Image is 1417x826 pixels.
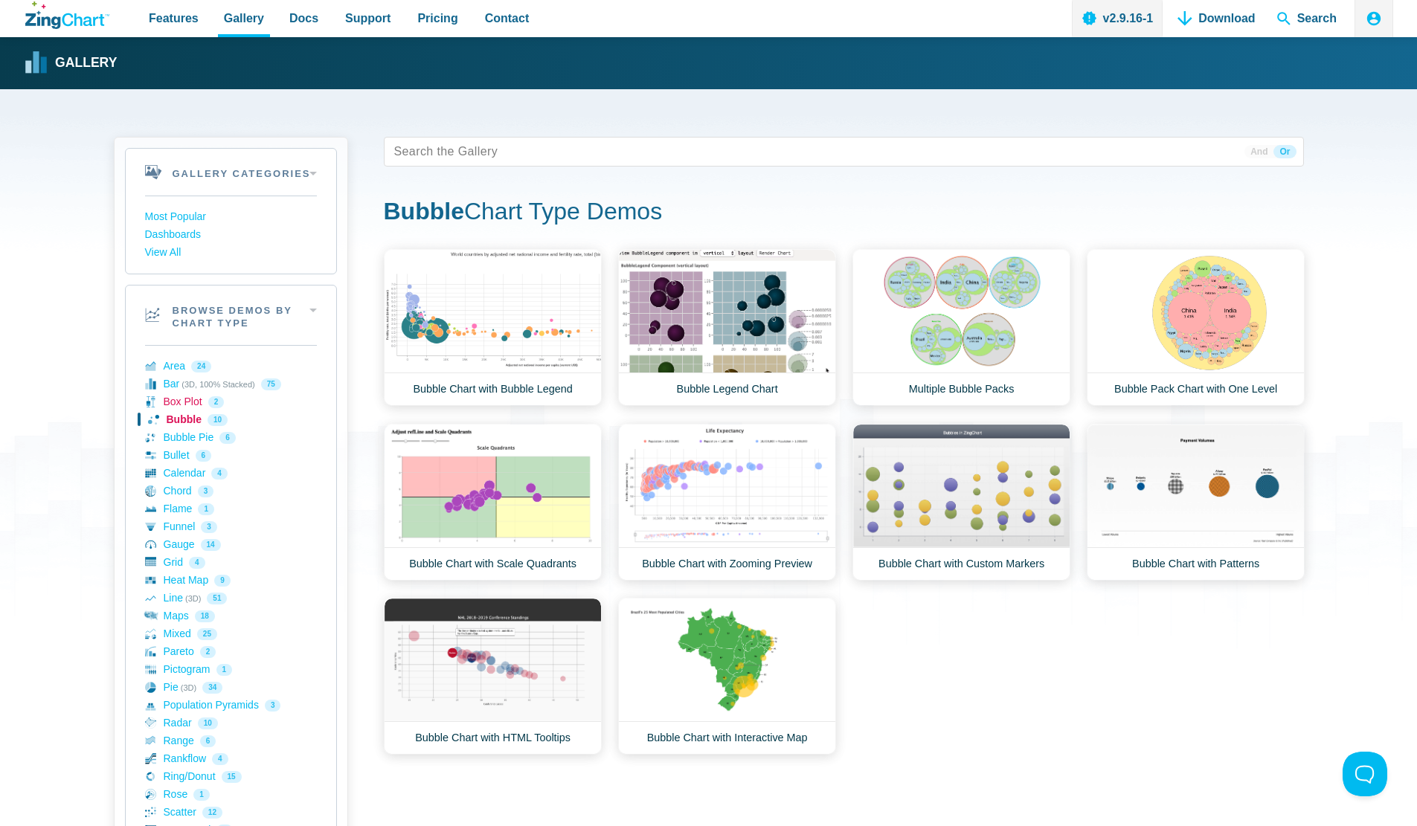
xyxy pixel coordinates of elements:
a: Bubble Chart with Interactive Map [618,598,836,755]
h2: Gallery Categories [126,149,336,196]
strong: Bubble [384,198,464,225]
span: Contact [485,8,530,28]
span: Pricing [417,8,457,28]
a: Bubble Chart with Bubble Legend [384,249,602,406]
a: Bubble Legend Chart [618,249,836,406]
span: Features [149,8,199,28]
a: Bubble Chart with Custom Markers [852,424,1070,581]
iframe: Toggle Customer Support [1343,752,1387,796]
a: Bubble Chart with Zooming Preview [618,424,836,581]
a: Bubble Chart with Scale Quadrants [384,424,602,581]
strong: Gallery [55,57,117,70]
span: Docs [289,8,318,28]
span: Or [1273,145,1296,158]
a: View All [145,244,317,262]
a: Bubble Pack Chart with One Level [1087,249,1305,406]
a: Bubble Chart with HTML Tooltips [384,598,602,755]
a: Dashboards [145,226,317,244]
a: ZingChart Logo. Click to return to the homepage [25,1,109,29]
span: And [1244,145,1273,158]
a: Gallery [25,52,117,74]
a: Most Popular [145,208,317,226]
span: Gallery [224,8,264,28]
a: Bubble Chart with Patterns [1087,424,1305,581]
h1: Chart Type Demos [384,196,1304,230]
a: Multiple Bubble Packs [852,249,1070,406]
span: Support [345,8,391,28]
h2: Browse Demos By Chart Type [126,285,336,345]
